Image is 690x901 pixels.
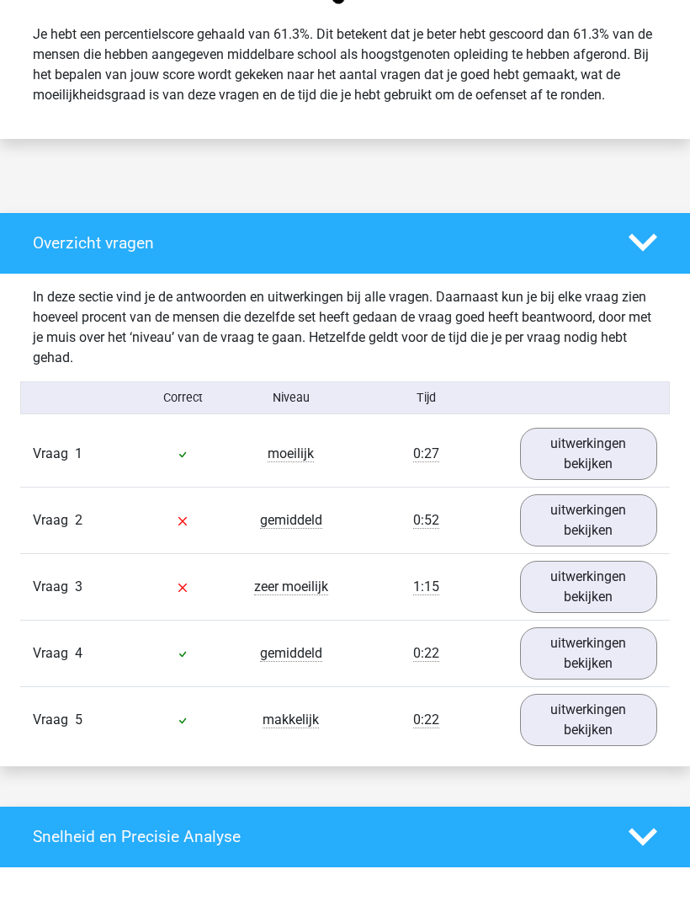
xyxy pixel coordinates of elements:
span: Vraag [33,711,75,731]
span: 0:52 [413,513,439,530]
h4: Snelheid en Precisie Analyse [33,828,603,847]
div: Niveau [237,390,345,408]
span: Vraag [33,644,75,664]
span: makkelijk [263,712,319,729]
a: uitwerkingen bekijken [520,628,657,680]
a: uitwerkingen bekijken [520,429,657,481]
div: Correct [129,390,236,408]
span: zeer moeilijk [254,579,328,596]
span: Vraag [33,578,75,598]
div: In deze sectie vind je de antwoorden en uitwerkingen bij alle vragen. Daarnaast kun je bij elke v... [20,288,670,369]
span: 0:22 [413,646,439,663]
span: Vraag [33,511,75,531]
a: uitwerkingen bekijken [520,495,657,547]
span: moeilijk [268,446,314,463]
span: 2 [75,513,82,529]
a: uitwerkingen bekijken [520,562,657,614]
span: 5 [75,712,82,728]
span: 1:15 [413,579,439,596]
div: Tijd [345,390,507,408]
span: 0:22 [413,712,439,729]
span: 4 [75,646,82,662]
span: 0:27 [413,446,439,463]
span: 1 [75,446,82,462]
div: Je hebt een percentielscore gehaald van 61.3%. Dit betekent dat je beter hebt gescoord dan 61.3% ... [20,19,670,113]
span: 3 [75,579,82,595]
h4: Overzicht vragen [33,234,603,253]
span: gemiddeld [260,646,322,663]
span: Vraag [33,445,75,465]
a: uitwerkingen bekijken [520,695,657,747]
span: gemiddeld [260,513,322,530]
